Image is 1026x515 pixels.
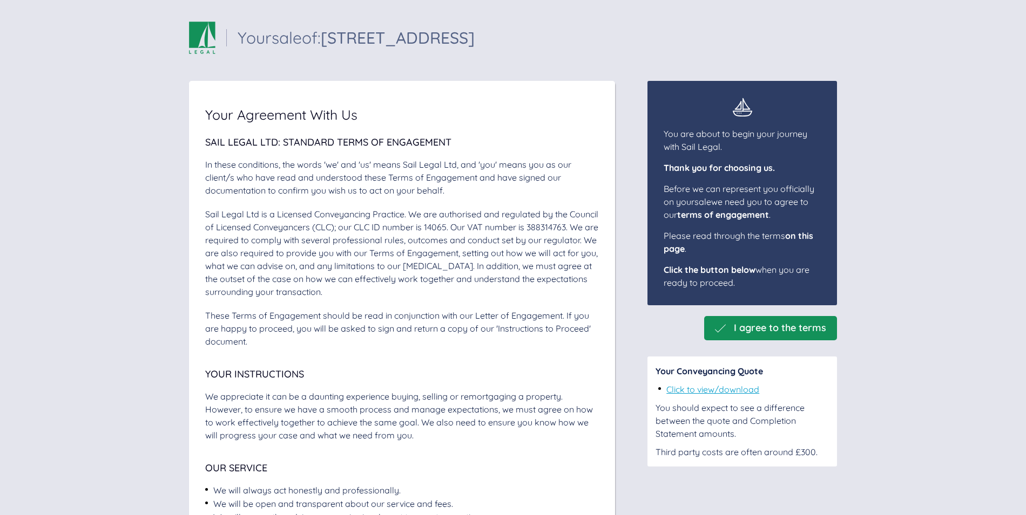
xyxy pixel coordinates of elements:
span: Your Instructions [205,368,304,380]
div: Sail Legal Ltd is a Licensed Conveyancing Practice. We are authorised and regulated by the Counci... [205,208,599,298]
span: terms of engagement [677,209,769,220]
span: Before we can represent you officially on your sale we need you to agree to our . [664,183,814,220]
div: We appreciate it can be a daunting experience buying, selling or remortgaging a property. However... [205,390,599,442]
div: Third party costs are often around £300. [656,445,829,458]
span: You are about to begin your journey with Sail Legal. [664,128,807,152]
div: We will always act honestly and professionally. [213,484,401,497]
div: Your sale of: [238,30,475,46]
span: Sail Legal Ltd: Standard Terms of Engagement [205,136,451,148]
div: We will be open and transparent about our service and fees. [213,497,453,510]
span: Click the button below [664,264,755,275]
span: I agree to the terms [734,322,826,334]
span: Thank you for choosing us. [664,162,775,173]
span: Your Conveyancing Quote [656,366,763,376]
div: You should expect to see a difference between the quote and Completion Statement amounts. [656,401,829,440]
span: Please read through the terms . [664,230,813,254]
span: Our Service [205,462,267,474]
span: Your Agreement With Us [205,108,357,121]
span: [STREET_ADDRESS] [321,28,475,48]
a: Click to view/download [666,384,759,395]
div: In these conditions, the words 'we' and 'us' means Sail Legal Ltd, and 'you' means you as our cli... [205,158,599,197]
span: when you are ready to proceed. [664,264,809,288]
div: These Terms of Engagement should be read in conjunction with our Letter of Engagement. If you are... [205,309,599,348]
